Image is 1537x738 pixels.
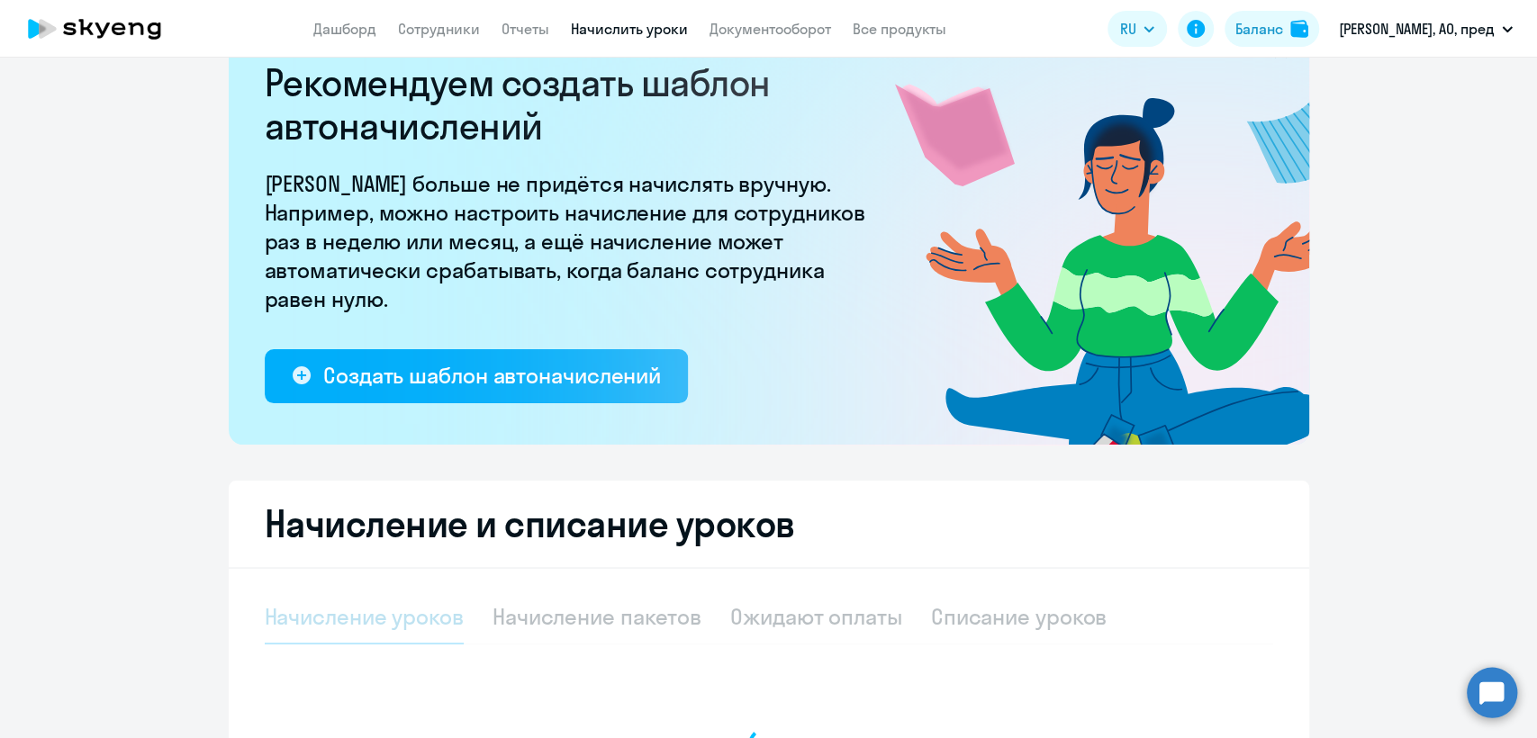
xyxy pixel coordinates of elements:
span: RU [1120,18,1136,40]
h2: Начисление и списание уроков [265,502,1273,545]
p: [PERSON_NAME], АО, пред [1339,18,1495,40]
h2: Рекомендуем создать шаблон автоначислений [265,61,877,148]
button: Балансbalance [1225,11,1319,47]
p: [PERSON_NAME] больше не придётся начислять вручную. Например, можно настроить начисление для сотр... [265,169,877,313]
a: Начислить уроки [571,20,688,38]
a: Дашборд [313,20,376,38]
button: RU [1108,11,1167,47]
a: Все продукты [853,20,946,38]
button: Создать шаблон автоначислений [265,349,688,403]
div: Создать шаблон автоначислений [323,361,661,390]
a: Сотрудники [398,20,480,38]
a: Документооборот [710,20,831,38]
a: Отчеты [502,20,549,38]
div: Баланс [1235,18,1283,40]
button: [PERSON_NAME], АО, пред [1330,7,1522,50]
img: balance [1290,20,1308,38]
